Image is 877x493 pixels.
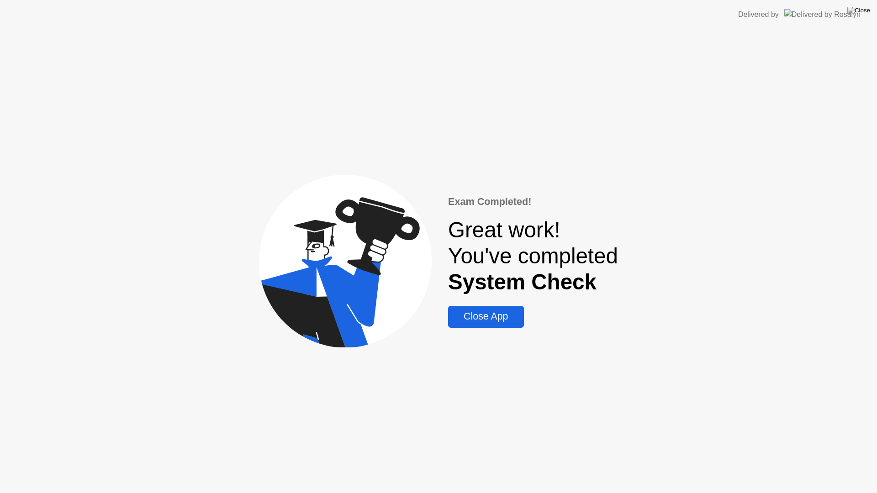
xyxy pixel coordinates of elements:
[448,270,597,294] b: System Check
[784,9,861,20] img: Delivered by Rosalyn
[451,311,521,322] div: Close App
[448,306,523,328] button: Close App
[448,217,618,295] div: Great work! You've completed
[448,194,618,209] div: Exam Completed!
[847,7,870,14] img: Close
[738,9,779,20] div: Delivered by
